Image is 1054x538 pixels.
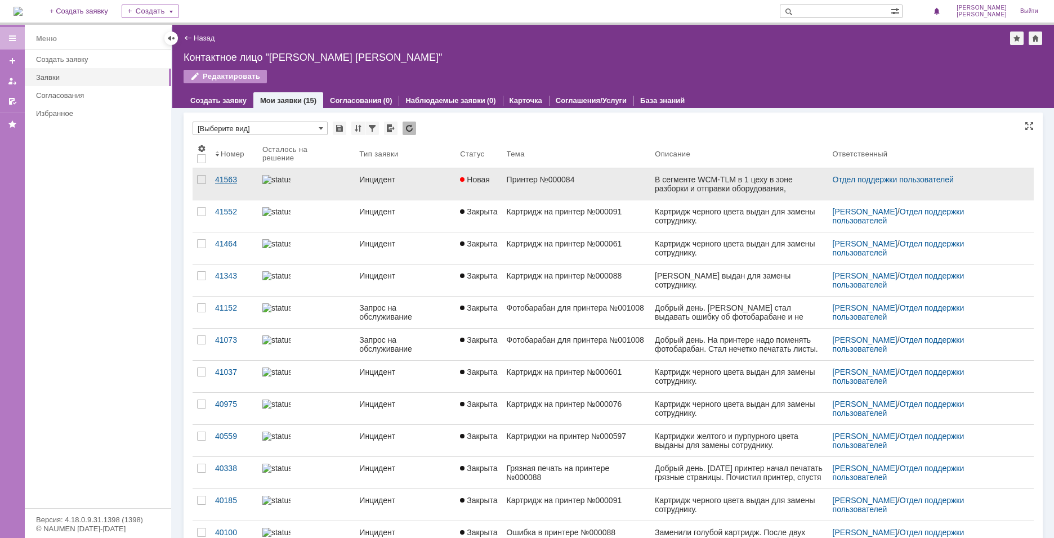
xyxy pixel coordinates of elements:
[833,432,967,450] a: Отдел поддержки пользователей
[502,489,651,521] a: Картридж на принтер №000091
[211,393,258,424] a: 40975
[365,122,379,135] div: Фильтрация...
[262,175,291,184] img: statusbar-100 (1).png
[460,528,497,537] span: Закрыта
[359,432,451,441] div: Инцидент
[262,239,291,248] img: statusbar-100 (1).png
[211,329,258,360] a: 41073
[355,140,455,168] th: Тип заявки
[258,297,355,328] a: statusbar-100 (1).png
[507,335,646,344] div: Фотобарабан для принтера №001008
[655,150,690,158] div: Описание
[14,7,23,16] img: logo
[211,425,258,456] a: 40559
[359,400,451,409] div: Инцидент
[351,122,365,135] div: Сортировка...
[833,303,897,312] a: [PERSON_NAME]
[833,432,1020,450] div: /
[3,92,21,110] a: Мои согласования
[355,297,455,328] a: Запрос на обслуживание
[355,393,455,424] a: Инцидент
[640,96,685,105] a: База знаний
[507,367,646,376] div: Картридж на принтер №000601
[455,457,502,488] a: Закрыта
[833,400,967,418] a: Отдел поддержки пользователей
[455,425,502,456] a: Закрыта
[507,239,646,248] div: Картридж на принтер №000061
[507,400,646,409] div: Картридж на принтер №000076
[211,140,258,168] th: Номер
[455,361,502,392] a: Закрыта
[258,425,355,456] a: statusbar-100 (1).png
[833,400,897,409] a: [PERSON_NAME]
[833,464,967,482] a: Отдел поддержки пользователей
[355,264,455,296] a: Инцидент
[502,329,651,360] a: Фотобарабан для принтера №001008
[460,150,484,158] div: Статус
[194,34,215,42] a: Назад
[403,122,416,135] div: Обновлять список
[262,432,291,441] img: statusbar-100 (1).png
[502,297,651,328] a: Фотобарабан для принтера №001008
[215,528,253,537] div: 40100
[258,232,355,264] a: statusbar-100 (1).png
[355,329,455,360] a: Запрос на обслуживание
[455,168,502,200] a: Новая
[211,297,258,328] a: 41152
[507,432,646,441] div: Картриджи на принтер №000597
[32,87,169,104] a: Согласования
[460,335,497,344] span: Закрыта
[502,457,651,488] a: Грязная печать на принтере №000088
[455,200,502,232] a: Закрыта
[833,496,1020,514] div: /
[460,271,497,280] span: Закрыта
[211,457,258,488] a: 40338
[262,207,291,216] img: statusbar-100 (1).png
[833,271,1020,289] div: /
[260,96,302,105] a: Мои заявки
[359,239,451,248] div: Инцидент
[197,144,206,153] span: Настройки
[384,122,398,135] div: Экспорт списка
[262,400,291,409] img: statusbar-100 (1).png
[487,96,496,105] div: (0)
[833,335,897,344] a: [PERSON_NAME]
[258,140,355,168] th: Осталось на решение
[833,239,967,257] a: Отдел поддержки пользователей
[460,207,497,216] span: Закрыта
[3,72,21,90] a: Мои заявки
[211,489,258,521] a: 40185
[215,175,253,184] div: 41563
[262,335,291,344] img: statusbar-100 (1).png
[215,207,253,216] div: 41552
[833,271,967,289] a: Отдел поддержки пользователей
[262,496,291,505] img: statusbar-60 (1).png
[359,496,451,505] div: Инцидент
[258,329,355,360] a: statusbar-100 (1).png
[359,464,451,473] div: Инцидент
[258,200,355,232] a: statusbar-100 (1).png
[211,232,258,264] a: 41464
[507,528,646,537] div: Ошибка в принтере №000088
[258,489,355,521] a: statusbar-60 (1).png
[215,432,253,441] div: 40559
[262,528,291,537] img: statusbar-40 (1).png
[211,264,258,296] a: 41343
[36,525,160,532] div: © NAUMEN [DATE]-[DATE]
[359,528,451,537] div: Инцидент
[258,393,355,424] a: statusbar-100 (1).png
[359,150,398,158] div: Тип заявки
[1010,32,1024,45] div: Добавить в избранное
[833,400,1020,418] div: /
[460,367,497,376] span: Закрыта
[455,329,502,360] a: Закрыта
[258,457,355,488] a: statusbar-25 (1).png
[833,239,1020,257] div: /
[32,69,169,86] a: Заявки
[833,207,967,225] a: Отдел поддержки пользователей
[833,303,1020,321] div: /
[359,175,451,184] div: Инцидент
[507,496,646,505] div: Картридж на принтер №000091
[355,457,455,488] a: Инцидент
[833,464,897,473] a: [PERSON_NAME]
